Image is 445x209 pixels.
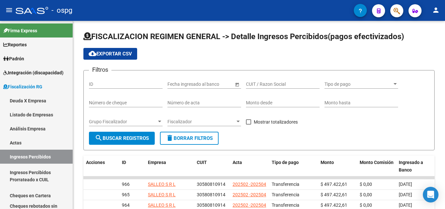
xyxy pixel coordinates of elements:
[122,160,126,165] span: ID
[399,160,423,172] span: Ingresado a Banco
[3,55,24,62] span: Padrón
[321,202,347,208] span: $ 497.422,61
[148,202,176,208] span: SALLEO S R L
[122,182,130,187] span: 966
[3,69,64,76] span: Integración (discapacidad)
[197,160,207,165] span: CUIT
[432,6,440,14] mat-icon: person
[122,192,130,197] span: 965
[399,182,412,187] span: [DATE]
[86,160,105,165] span: Acciones
[233,160,242,165] span: Acta
[166,134,174,142] mat-icon: delete
[194,156,230,177] datatable-header-cell: CUIT
[167,82,188,87] input: Start date
[197,182,225,187] span: 30580810914
[89,119,157,125] span: Grupo Fiscalizador
[269,156,318,177] datatable-header-cell: Tipo de pago
[89,65,111,74] h3: Filtros
[321,182,347,187] span: $ 497.422,61
[148,182,176,187] span: SALLEO S R L
[234,81,240,88] button: Open calendar
[166,135,213,141] span: Borrar Filtros
[321,160,334,165] span: Monto
[148,160,166,165] span: Empresa
[233,181,266,188] div: 202502 -202504
[83,156,119,177] datatable-header-cell: Acciones
[148,192,176,197] span: SALLEO S R L
[167,119,235,125] span: Fiscalizador
[396,156,435,177] datatable-header-cell: Ingresado a Banco
[3,27,37,34] span: Firma Express
[122,202,130,208] span: 964
[318,156,357,177] datatable-header-cell: Monto
[321,192,347,197] span: $ 497.422,61
[95,135,149,141] span: Buscar Registros
[230,156,269,177] datatable-header-cell: Acta
[254,118,298,126] span: Mostrar totalizadores
[399,192,412,197] span: [DATE]
[3,83,42,90] span: Fiscalización RG
[89,51,132,57] span: Exportar CSV
[83,32,404,41] span: FISCALIZACION REGIMEN GENERAL -> Detalle Ingresos Percibidos(pagos efectivizados)
[160,132,219,145] button: Borrar Filtros
[51,3,72,18] span: - ospg
[360,192,372,197] span: $ 0,00
[357,156,396,177] datatable-header-cell: Monto Comisión
[119,156,145,177] datatable-header-cell: ID
[95,134,103,142] mat-icon: search
[399,202,412,208] span: [DATE]
[272,182,299,187] span: Transferencia
[233,191,266,199] div: 202502 -202504
[272,192,299,197] span: Transferencia
[89,50,96,57] mat-icon: cloud_download
[272,160,299,165] span: Tipo de pago
[324,82,392,87] span: Tipo de pago
[197,192,225,197] span: 30580810914
[360,202,372,208] span: $ 0,00
[89,132,155,145] button: Buscar Registros
[83,48,137,60] button: Exportar CSV
[360,160,394,165] span: Monto Comisión
[423,187,438,202] div: Open Intercom Messenger
[193,82,225,87] input: End date
[3,41,27,48] span: Reportes
[5,6,13,14] mat-icon: menu
[233,202,266,209] div: 202502 -202504
[360,182,372,187] span: $ 0,00
[197,202,225,208] span: 30580810914
[272,202,299,208] span: Transferencia
[145,156,194,177] datatable-header-cell: Empresa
